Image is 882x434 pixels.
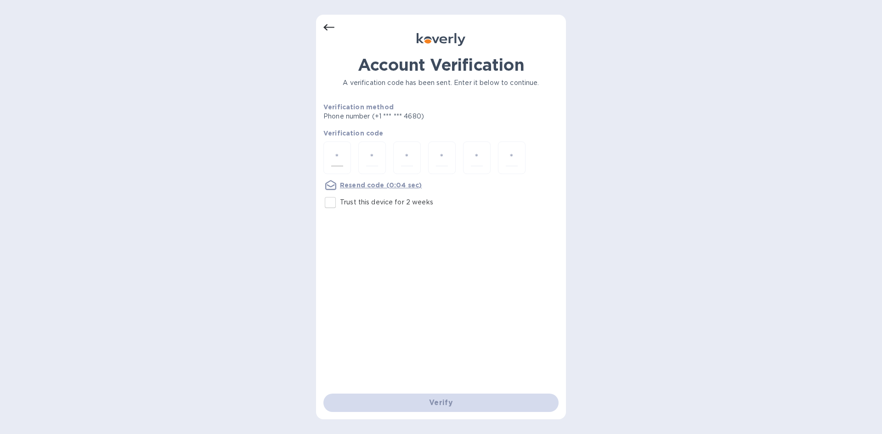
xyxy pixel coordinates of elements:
p: Trust this device for 2 weeks [340,197,433,207]
p: Verification code [323,129,559,138]
p: A verification code has been sent. Enter it below to continue. [323,78,559,88]
p: Phone number (+1 *** *** 4680) [323,112,494,121]
u: Resend code (0:04 sec) [340,181,422,189]
b: Verification method [323,103,394,111]
h1: Account Verification [323,55,559,74]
